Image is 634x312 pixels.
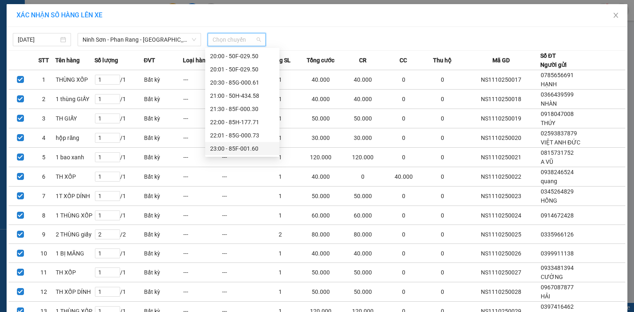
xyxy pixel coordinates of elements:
[342,167,384,187] td: 0
[183,244,222,263] td: ---
[210,104,274,113] div: 21:30 - 85F-000.30
[423,128,462,148] td: 0
[300,109,342,128] td: 50.000
[541,231,574,238] span: 0335966126
[55,187,95,206] td: 1T XỐP DÍNH
[32,244,56,263] td: 10
[541,130,577,137] span: 02593837879
[32,148,56,167] td: 5
[261,109,300,128] td: 1
[183,225,222,244] td: ---
[53,12,79,79] b: Biên nhận gởi hàng hóa
[384,206,423,225] td: 0
[183,167,222,187] td: ---
[384,109,423,128] td: 0
[423,263,462,282] td: 0
[359,56,367,65] span: CR
[32,225,56,244] td: 9
[300,206,342,225] td: 60.000
[604,4,627,27] button: Close
[144,167,183,187] td: Bất kỳ
[192,37,196,42] span: down
[183,282,222,302] td: ---
[541,178,557,184] span: quang
[38,56,49,65] span: STT
[222,244,261,263] td: ---
[55,244,95,263] td: 1 BỊ MĂNG
[95,56,118,65] span: Số lượng
[32,167,56,187] td: 6
[342,70,384,90] td: 40.000
[18,35,59,44] input: 11/10/2025
[270,56,291,65] span: Tổng SL
[462,263,540,282] td: NS1110250027
[210,118,274,127] div: 22:00 - 85H-177.71
[144,244,183,263] td: Bất kỳ
[32,90,56,109] td: 2
[95,225,144,244] td: / 2
[300,128,342,148] td: 30.000
[222,206,261,225] td: ---
[222,263,261,282] td: ---
[261,187,300,206] td: 1
[541,120,555,126] span: THÚY
[183,187,222,206] td: ---
[433,56,452,65] span: Thu hộ
[307,56,334,65] span: Tổng cước
[261,128,300,148] td: 1
[144,187,183,206] td: Bất kỳ
[541,111,574,117] span: 0918047008
[300,148,342,167] td: 120.000
[183,109,222,128] td: ---
[342,206,384,225] td: 60.000
[541,139,580,146] span: VIỆT ANH ĐỨC
[210,78,274,87] div: 20:30 - 85G-000.61
[462,187,540,206] td: NS1110250023
[300,225,342,244] td: 80.000
[384,263,423,282] td: 0
[342,148,384,167] td: 120.000
[10,53,45,92] b: An Anh Limousine
[261,244,300,263] td: 1
[55,206,95,225] td: 1 THÙNG XỐP
[83,33,196,46] span: Ninh Sơn - Phan Rang - Miền Tây
[541,250,574,257] span: 0399911138
[423,244,462,263] td: 0
[342,109,384,128] td: 50.000
[300,187,342,206] td: 50.000
[423,148,462,167] td: 0
[300,90,342,109] td: 40.000
[261,70,300,90] td: 1
[17,11,102,19] span: XÁC NHẬN SỐ HÀNG LÊN XE
[300,244,342,263] td: 40.000
[541,293,550,300] span: HẢI
[342,225,384,244] td: 80.000
[222,282,261,302] td: ---
[183,56,209,65] span: Loại hàng
[32,109,56,128] td: 3
[462,167,540,187] td: NS1110250022
[144,206,183,225] td: Bất kỳ
[342,90,384,109] td: 40.000
[541,303,574,310] span: 0397416462
[32,263,56,282] td: 11
[95,167,144,187] td: / 1
[95,282,144,302] td: / 1
[541,158,553,165] span: A VŨ
[261,206,300,225] td: 1
[541,197,557,204] span: HỒNG
[541,188,574,195] span: 0345264829
[210,144,274,153] div: 23:00 - 85F-001.60
[222,167,261,187] td: ---
[400,56,407,65] span: CC
[95,206,144,225] td: / 1
[384,244,423,263] td: 0
[541,81,557,87] span: HẠNH
[541,212,574,219] span: 0914672428
[55,148,95,167] td: 1 bao xanh
[95,148,144,167] td: / 1
[462,148,540,167] td: NS1110250021
[222,225,261,244] td: ---
[95,109,144,128] td: / 1
[541,100,557,107] span: NHÀN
